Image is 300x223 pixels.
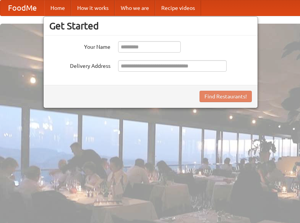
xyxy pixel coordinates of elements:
[199,91,252,102] button: Find Restaurants!
[49,41,110,51] label: Your Name
[0,0,44,16] a: FoodMe
[71,0,115,16] a: How it works
[49,20,252,32] h3: Get Started
[155,0,201,16] a: Recipe videos
[115,0,155,16] a: Who we are
[44,0,71,16] a: Home
[49,60,110,70] label: Delivery Address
